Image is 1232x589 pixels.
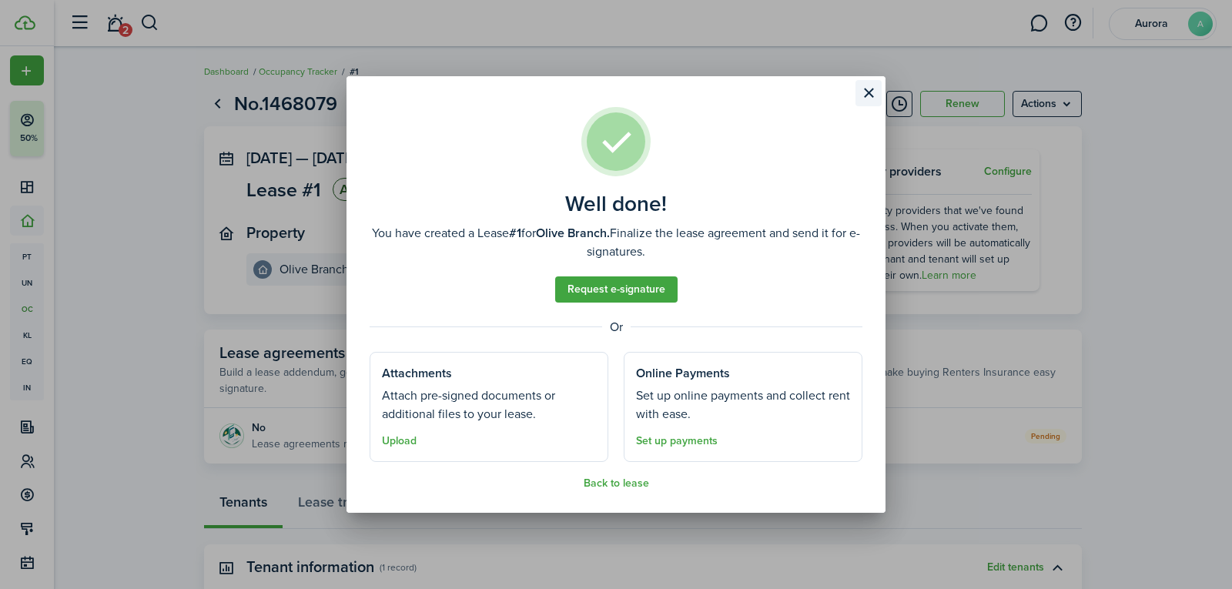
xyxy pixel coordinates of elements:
button: Upload [382,435,417,447]
b: Olive Branch. [536,224,610,242]
well-done-description: You have created a Lease for Finalize the lease agreement and send it for e-signatures. [370,224,862,261]
b: #1 [509,224,521,242]
a: Request e-signature [555,276,678,303]
button: Back to lease [584,477,649,490]
well-done-section-title: Online Payments [636,364,730,383]
well-done-section-description: Set up online payments and collect rent with ease. [636,387,850,423]
well-done-section-description: Attach pre-signed documents or additional files to your lease. [382,387,596,423]
button: Close modal [855,80,882,106]
well-done-separator: Or [370,318,862,336]
a: Set up payments [636,435,718,447]
well-done-title: Well done! [565,192,667,216]
well-done-section-title: Attachments [382,364,452,383]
